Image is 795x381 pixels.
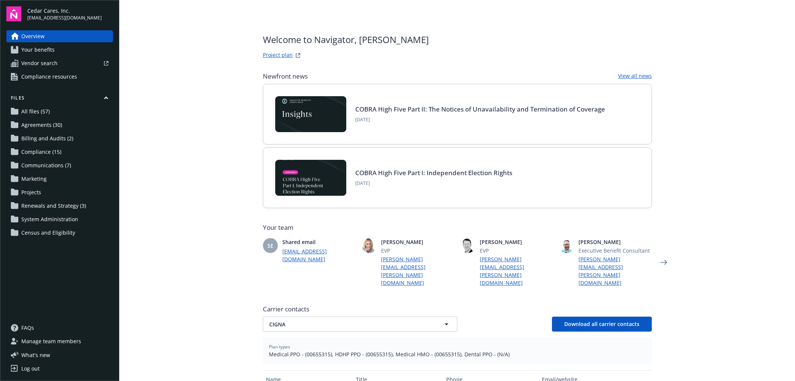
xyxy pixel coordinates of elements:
button: Files [6,95,113,104]
a: All files (57) [6,106,113,118]
button: Cedar Cares, Inc.[EMAIL_ADDRESS][DOMAIN_NAME] [27,6,113,21]
span: All files (57) [21,106,50,118]
a: Compliance resources [6,71,113,83]
span: Communications (7) [21,159,71,171]
img: photo [362,238,377,253]
span: Shared email [282,238,356,246]
span: Carrier contacts [263,305,652,314]
img: navigator-logo.svg [6,6,21,21]
span: EVP [480,247,553,254]
span: Executive Benefit Consultant [578,247,652,254]
span: Census and Eligibility [21,227,75,239]
span: [PERSON_NAME] [578,238,652,246]
img: Card Image - EB Compliance Insights.png [275,96,346,132]
span: Newfront news [263,72,308,81]
span: FAQs [21,322,34,334]
span: [DATE] [355,116,605,123]
img: photo [460,238,475,253]
span: Medical PPO - (00655315), HDHP PPO - (00655315), Medical HMO - (00655315), Dental PPO - (N/A) [269,350,646,358]
img: photo [559,238,574,253]
button: Download all carrier contacts [552,317,652,332]
a: Project plan [263,51,293,60]
a: Compliance (15) [6,146,113,158]
span: Overview [21,30,44,42]
span: [DATE] [355,180,512,187]
a: Census and Eligibility [6,227,113,239]
span: What ' s new [21,351,50,359]
span: Vendor search [21,57,58,69]
a: Marketing [6,173,113,185]
span: [PERSON_NAME] [381,238,454,246]
img: BLOG-Card Image - Compliance - COBRA High Five Pt 1 07-18-25.jpg [275,160,346,196]
span: Plan types [269,344,646,350]
span: Projects [21,186,41,198]
span: Download all carrier contacts [564,320,639,327]
a: [PERSON_NAME][EMAIL_ADDRESS][PERSON_NAME][DOMAIN_NAME] [381,255,454,287]
span: Cedar Cares, Inc. [27,7,102,15]
span: Renewals and Strategy (3) [21,200,86,212]
span: Marketing [21,173,47,185]
a: Agreements (30) [6,119,113,131]
a: View all news [618,72,652,81]
div: Log out [21,363,40,375]
a: Billing and Audits (2) [6,132,113,144]
button: CIGNA [263,317,457,332]
a: Your benefits [6,44,113,56]
span: Your benefits [21,44,55,56]
a: projectPlanWebsite [294,51,303,60]
span: Manage team members [21,335,81,347]
a: Vendor search [6,57,113,69]
a: COBRA High Five Part I: Independent Election Rights [355,168,512,177]
span: Billing and Audits (2) [21,132,73,144]
span: Welcome to Navigator , [PERSON_NAME] [263,33,429,46]
a: Communications (7) [6,159,113,171]
a: [EMAIL_ADDRESS][DOMAIN_NAME] [282,247,356,263]
span: [PERSON_NAME] [480,238,553,246]
span: Your team [263,223,652,232]
a: Projects [6,186,113,198]
a: Renewals and Strategy (3) [6,200,113,212]
span: [EMAIL_ADDRESS][DOMAIN_NAME] [27,15,102,21]
span: CIGNA [269,320,425,328]
span: System Administration [21,213,78,225]
a: COBRA High Five Part II: The Notices of Unavailability and Termination of Coverage [355,105,605,113]
span: Compliance resources [21,71,77,83]
span: Compliance (15) [21,146,61,158]
a: [PERSON_NAME][EMAIL_ADDRESS][PERSON_NAME][DOMAIN_NAME] [480,255,553,287]
a: [PERSON_NAME][EMAIL_ADDRESS][PERSON_NAME][DOMAIN_NAME] [578,255,652,287]
a: Manage team members [6,335,113,347]
a: FAQs [6,322,113,334]
a: System Administration [6,213,113,225]
span: EVP [381,247,454,254]
a: Overview [6,30,113,42]
a: Next [658,256,670,268]
span: SE [267,242,273,250]
button: What's new [6,351,62,359]
span: Agreements (30) [21,119,62,131]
